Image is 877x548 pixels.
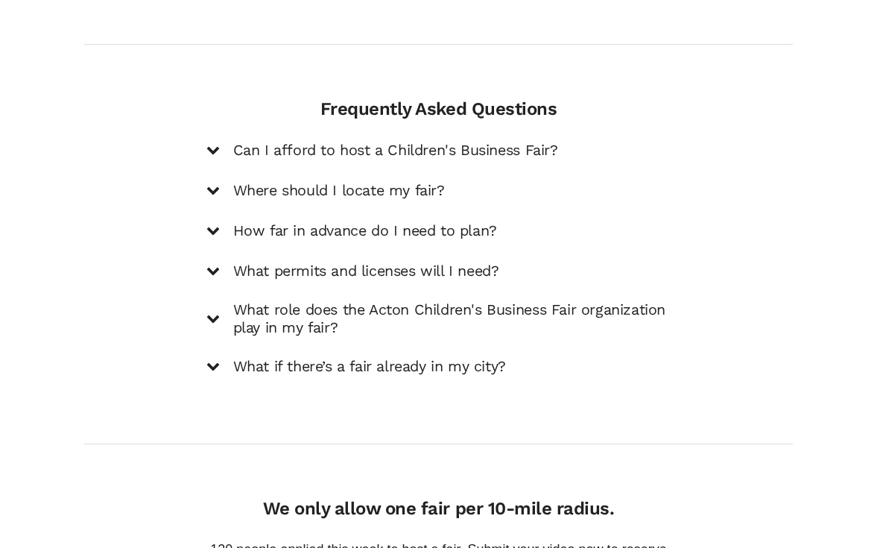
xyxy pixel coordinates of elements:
h5: Where should I locate my fair? [233,182,445,200]
h5: What role does the Acton Children's Business Fair organization play in my fair? [233,301,671,337]
h5: How far in advance do I need to plan? [233,222,497,240]
h5: What permits and licenses will I need? [233,262,499,280]
h5: What if there’s a fair already in my city? [233,358,506,376]
h4: Frequently Asked Questions [206,98,671,120]
h4: We only allow one fair per 10-mile radius. [206,498,671,520]
h5: Can I afford to host a Children's Business Fair? [233,142,558,160]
